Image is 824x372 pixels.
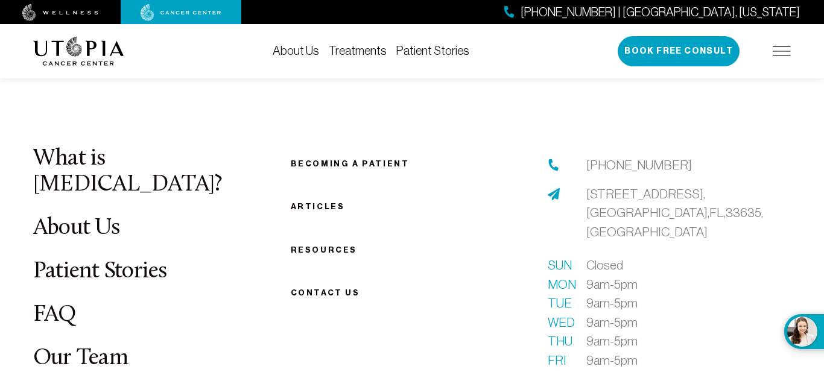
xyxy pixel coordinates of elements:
img: phone [548,159,560,171]
a: Treatments [329,44,387,57]
a: About Us [33,216,119,240]
a: [STREET_ADDRESS],[GEOGRAPHIC_DATA],FL,33635,[GEOGRAPHIC_DATA] [586,184,791,242]
button: Book Free Consult [618,36,740,66]
a: Resources [291,245,357,254]
a: About Us [273,44,319,57]
span: 9am-5pm [586,351,638,370]
a: Our Team [33,347,128,370]
span: [STREET_ADDRESS], [GEOGRAPHIC_DATA], FL, 33635, [GEOGRAPHIC_DATA] [586,187,763,239]
span: 9am-5pm [586,313,638,332]
span: Mon [548,275,572,294]
span: [PHONE_NUMBER] | [GEOGRAPHIC_DATA], [US_STATE] [521,4,800,21]
span: Fri [548,351,572,370]
a: Patient Stories [396,44,469,57]
span: Wed [548,313,572,332]
img: logo [33,37,124,66]
span: Contact us [291,288,360,297]
a: [PHONE_NUMBER] | [GEOGRAPHIC_DATA], [US_STATE] [504,4,800,21]
a: Patient Stories [33,260,167,283]
a: [PHONE_NUMBER] [586,156,692,175]
a: What is [MEDICAL_DATA]? [33,147,222,196]
span: Tue [548,294,572,313]
a: Becoming a patient [291,159,410,168]
span: 9am-5pm [586,332,638,351]
a: Articles [291,202,345,211]
span: 9am-5pm [586,275,638,294]
img: wellness [22,4,98,21]
a: FAQ [33,303,77,327]
img: address [548,188,560,200]
span: Thu [548,332,572,351]
img: cancer center [141,4,221,21]
img: icon-hamburger [773,46,791,56]
span: Sun [548,256,572,275]
span: Closed [586,256,623,275]
span: 9am-5pm [586,294,638,313]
